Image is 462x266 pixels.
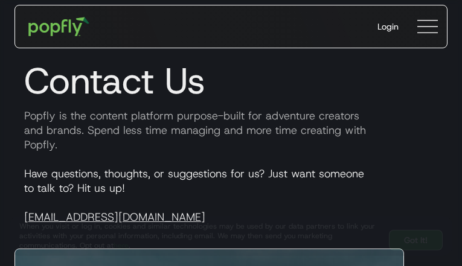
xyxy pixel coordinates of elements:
[19,221,379,250] div: When you visit or log in, cookies and similar technologies may be used by our data partners to li...
[377,21,399,33] div: Login
[14,166,448,224] p: Have questions, thoughts, or suggestions for us? Just want someone to talk to? Hit us up!
[24,210,205,224] a: [EMAIL_ADDRESS][DOMAIN_NAME]
[20,8,98,45] a: home
[14,109,448,152] p: Popfly is the content platform purpose-built for adventure creators and brands. Spend less time m...
[368,11,408,42] a: Login
[114,241,129,250] a: here
[14,59,448,103] h1: Contact Us
[389,230,443,250] a: Got It!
